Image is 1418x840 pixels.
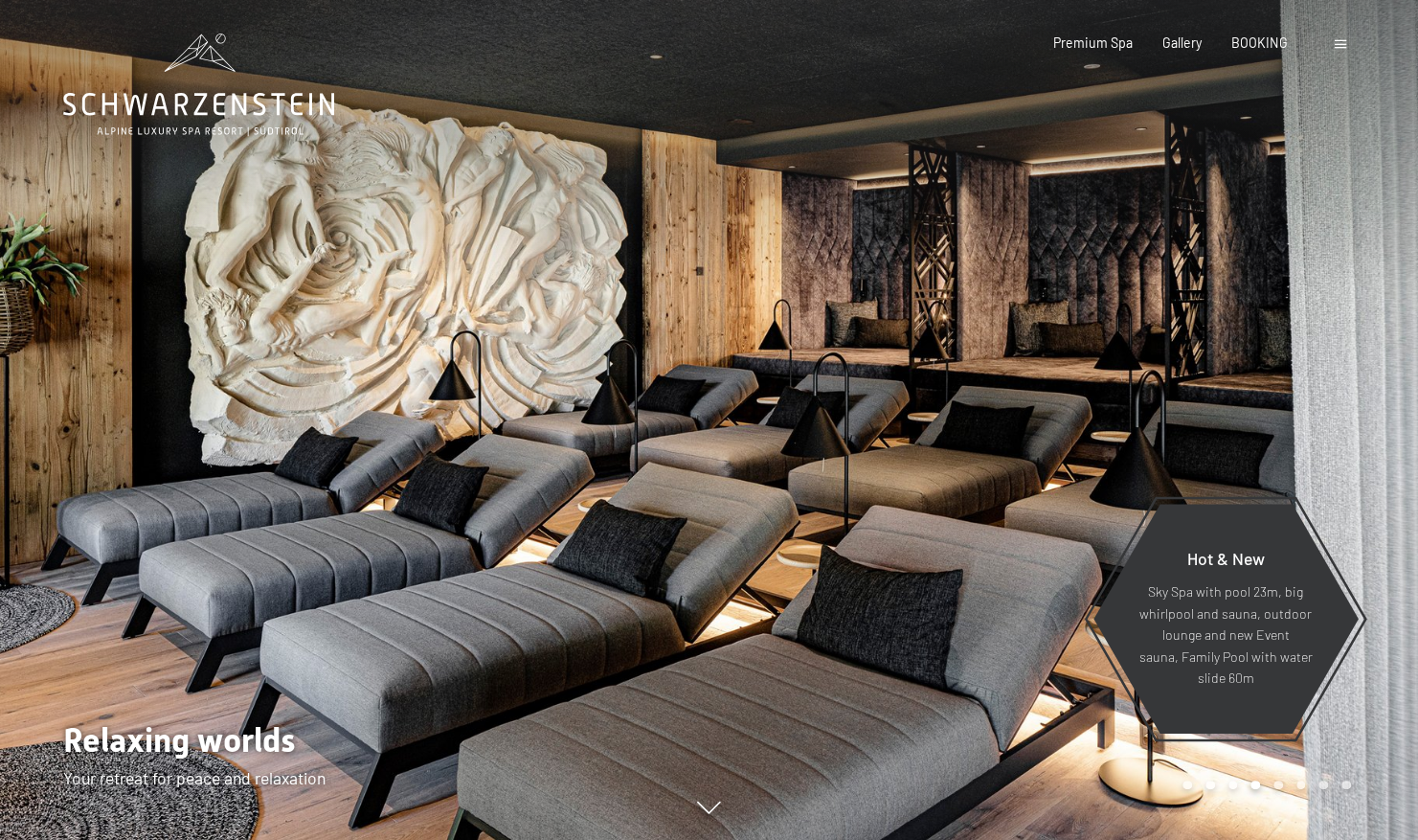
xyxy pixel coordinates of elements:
div: Carousel Page 8 [1341,781,1351,790]
div: Carousel Page 4 (Current Slide) [1250,781,1260,790]
p: Sky Spa with pool 23m, big whirlpool and sauna, outdoor lounge and new Event sauna, Family Pool w... [1134,581,1317,690]
div: Carousel Page 5 [1273,781,1283,790]
a: Premium Spa [1053,34,1133,51]
div: Carousel Page 7 [1318,781,1328,790]
a: Hot & New Sky Spa with pool 23m, big whirlpool and sauna, outdoor lounge and new Event sauna, Fam... [1092,503,1359,735]
div: Carousel Pagination [1176,781,1350,790]
div: Carousel Page 2 [1205,781,1215,790]
span: Hot & New [1186,548,1264,569]
div: Carousel Page 1 [1182,781,1192,790]
div: Carousel Page 3 [1228,781,1238,790]
a: Gallery [1162,34,1202,51]
div: Carousel Page 6 [1296,781,1306,790]
a: BOOKING [1231,34,1288,51]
